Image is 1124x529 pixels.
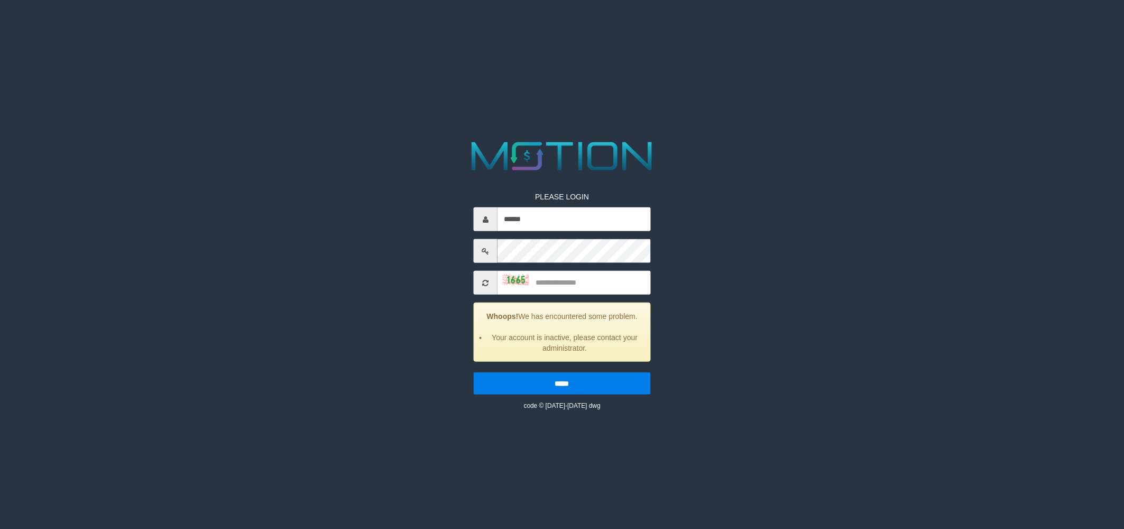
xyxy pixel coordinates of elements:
[474,303,650,362] div: We has encountered some problem.
[503,274,529,285] img: captcha
[464,137,660,176] img: MOTION_logo.png
[486,312,518,321] strong: Whoops!
[474,191,650,202] p: PLEASE LOGIN
[523,402,600,409] small: code © [DATE]-[DATE] dwg
[487,332,642,353] li: Your account is inactive, please contact your administrator.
